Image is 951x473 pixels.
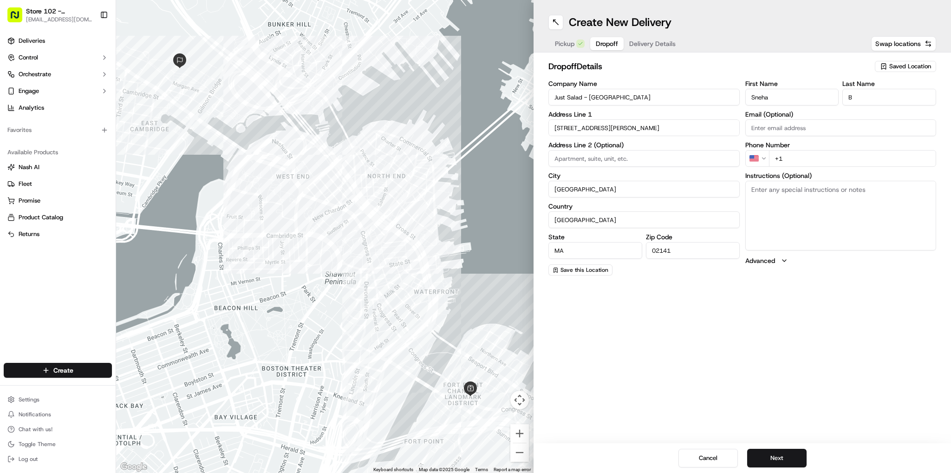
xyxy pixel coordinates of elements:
span: Saved Location [889,62,931,71]
input: Got a question? Start typing here... [24,60,167,70]
label: Address Line 1 [548,111,740,118]
span: Returns [19,230,39,238]
a: Report a map error [494,467,531,472]
label: Address Line 2 (Optional) [548,142,740,148]
span: API Documentation [88,135,149,144]
input: Enter first name [745,89,839,105]
input: Enter phone number [769,150,937,167]
div: We're available if you need us! [32,98,117,105]
h2: dropoff Details [548,60,869,73]
label: State [548,234,642,240]
span: Promise [19,197,40,205]
span: Orchestrate [19,70,51,79]
button: Next [747,449,807,467]
a: Deliveries [4,33,112,48]
button: Nash AI [4,160,112,175]
div: 📗 [9,136,17,143]
span: Dropoff [596,39,618,48]
span: Control [19,53,38,62]
a: Promise [7,197,108,205]
a: Analytics [4,100,112,115]
input: Enter state [548,242,642,259]
button: Store 102 - [GEOGRAPHIC_DATA] (Just Salad) [26,7,92,16]
span: Delivery Details [629,39,676,48]
span: Engage [19,87,39,95]
button: Create [4,363,112,378]
a: 💻API Documentation [75,131,153,148]
img: Google [118,461,149,473]
button: Notifications [4,408,112,421]
p: Welcome 👋 [9,37,169,52]
button: Cancel [678,449,738,467]
button: Swap locations [871,36,936,51]
button: Fleet [4,177,112,191]
span: Pylon [92,158,112,164]
button: Map camera controls [510,391,529,409]
button: Returns [4,227,112,242]
button: Product Catalog [4,210,112,225]
label: Phone Number [745,142,937,148]
label: Zip Code [646,234,740,240]
label: Email (Optional) [745,111,937,118]
input: Enter email address [745,119,937,136]
button: Zoom out [510,443,529,462]
a: 📗Knowledge Base [6,131,75,148]
span: Settings [19,396,39,403]
span: Swap locations [875,39,921,48]
a: Returns [7,230,108,238]
span: Analytics [19,104,44,112]
input: Enter country [548,211,740,228]
span: Log out [19,455,38,463]
input: Enter address [548,119,740,136]
label: Last Name [842,80,936,87]
h1: Create New Delivery [569,15,671,30]
button: Start new chat [158,92,169,103]
a: Fleet [7,180,108,188]
span: Toggle Theme [19,440,56,448]
input: Enter city [548,181,740,197]
button: Toggle Theme [4,438,112,451]
div: Favorites [4,123,112,138]
label: City [548,172,740,179]
a: Powered byPylon [65,157,112,164]
span: Product Catalog [19,213,63,222]
button: Saved Location [875,60,936,73]
div: 💻 [78,136,86,143]
label: Company Name [548,80,740,87]
button: Engage [4,84,112,99]
img: Nash [9,9,28,28]
span: Create [53,366,73,375]
label: Country [548,203,740,210]
button: Settings [4,393,112,406]
div: Start new chat [32,89,152,98]
button: Control [4,50,112,65]
button: Log out [4,453,112,466]
div: Available Products [4,145,112,160]
span: Save this Location [560,266,608,274]
span: Chat with us! [19,426,52,433]
button: Zoom in [510,424,529,443]
button: Advanced [745,256,937,265]
button: Save this Location [548,264,612,276]
button: [EMAIL_ADDRESS][DOMAIN_NAME] [26,16,92,23]
a: Product Catalog [7,213,108,222]
button: Orchestrate [4,67,112,82]
label: First Name [745,80,839,87]
input: Enter company name [548,89,740,105]
button: Chat with us! [4,423,112,436]
span: Deliveries [19,37,45,45]
input: Enter zip code [646,242,740,259]
input: Enter last name [842,89,936,105]
a: Open this area in Google Maps (opens a new window) [118,461,149,473]
span: Knowledge Base [19,135,71,144]
button: Promise [4,193,112,208]
span: Map data ©2025 Google [419,467,469,472]
label: Instructions (Optional) [745,172,937,179]
span: Pickup [555,39,574,48]
label: Advanced [745,256,775,265]
button: Store 102 - [GEOGRAPHIC_DATA] (Just Salad)[EMAIL_ADDRESS][DOMAIN_NAME] [4,4,96,26]
a: Nash AI [7,163,108,171]
a: Terms (opens in new tab) [475,467,488,472]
